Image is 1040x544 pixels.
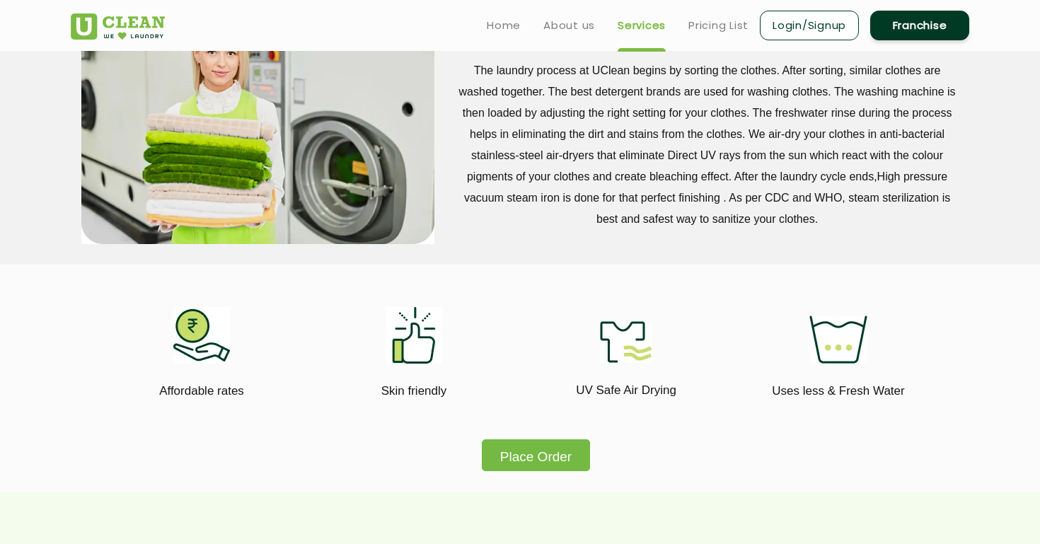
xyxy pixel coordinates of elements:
a: Login/Signup [760,11,859,40]
img: service_main_image_11zon.webp [81,8,434,244]
a: Franchise [870,11,969,40]
p: UV Safe Air Drying [531,381,722,400]
button: Place Order [482,439,590,471]
p: Uses less & Fresh Water [743,381,934,400]
a: Home [487,17,521,34]
a: Pricing List [688,17,749,34]
p: The laundry process at UClean begins by sorting the clothes. After sorting, similar clothes are w... [456,60,959,230]
img: affordable_rates_11zon.webp [173,307,230,364]
p: Affordable rates [106,381,297,400]
a: Services [618,17,666,34]
img: UClean Laundry and Dry Cleaning [71,13,165,40]
img: uses_less_fresh_water_11zon.webp [809,316,867,364]
p: Skin friendly [318,381,509,400]
img: uv_safe_air_drying_11zon.webp [600,321,652,363]
a: About us [543,17,595,34]
img: skin_friendly_11zon.webp [386,307,442,364]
